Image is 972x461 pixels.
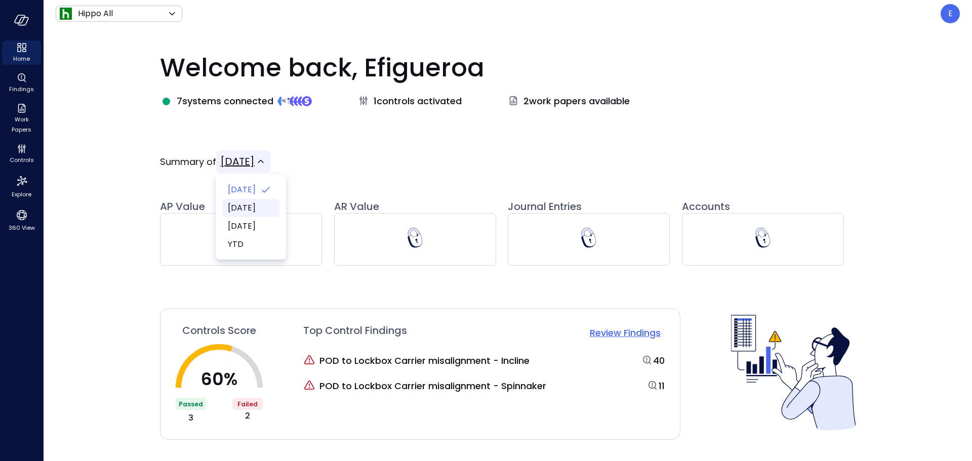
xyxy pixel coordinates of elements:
[228,220,272,232] span: [DATE]
[222,217,280,235] li: July 2025
[222,181,280,199] li: September 2025
[222,235,280,254] li: YTD
[228,202,272,214] span: [DATE]
[228,238,272,250] span: YTD
[222,199,280,217] li: August 2025
[228,184,256,196] span: [DATE]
